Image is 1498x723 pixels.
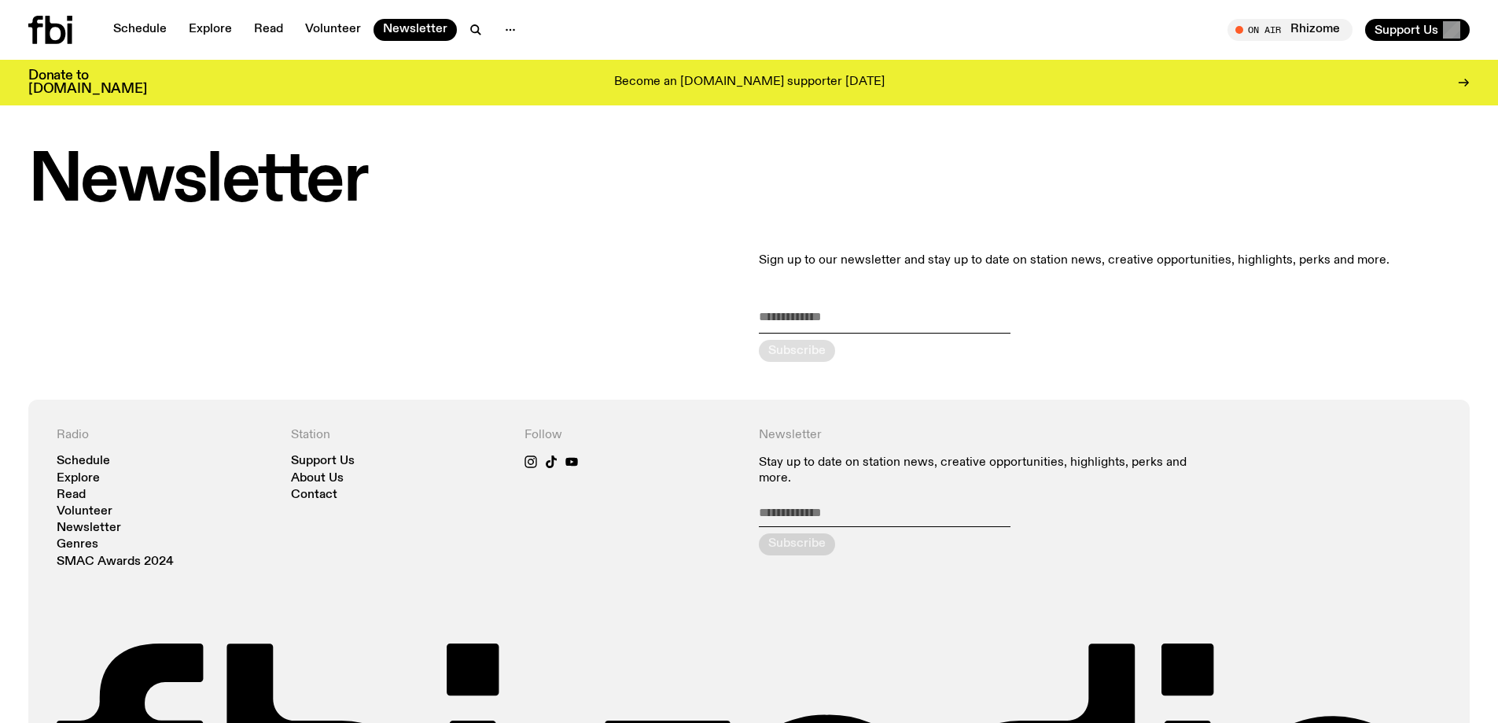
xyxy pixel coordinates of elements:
h1: Newsletter [28,149,1470,213]
a: SMAC Awards 2024 [57,556,174,568]
a: Volunteer [57,506,112,518]
a: Schedule [104,19,176,41]
button: Subscribe [759,533,835,555]
a: Genres [57,539,98,551]
h4: Newsletter [759,428,1208,443]
a: Volunteer [296,19,370,41]
h4: Radio [57,428,272,443]
p: Become an [DOMAIN_NAME] supporter [DATE] [614,76,885,90]
h4: Follow [524,428,740,443]
span: Support Us [1375,23,1438,37]
h3: Donate to [DOMAIN_NAME] [28,69,147,96]
a: Support Us [291,456,355,467]
a: Read [57,489,86,501]
p: Stay up to date on station news, creative opportunities, highlights, perks and more. [759,456,1208,485]
a: Contact [291,489,337,501]
a: Explore [179,19,241,41]
button: On AirRhizome [1227,19,1353,41]
a: Newsletter [374,19,457,41]
a: Newsletter [57,522,121,534]
a: Schedule [57,456,110,467]
a: About Us [291,473,344,485]
a: Explore [57,473,100,485]
h4: Station [291,428,506,443]
button: Support Us [1365,19,1470,41]
button: Subscribe [759,340,835,362]
p: Sign up to our newsletter and stay up to date on station news, creative opportunities, highlights... [759,251,1470,270]
a: Read [245,19,293,41]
